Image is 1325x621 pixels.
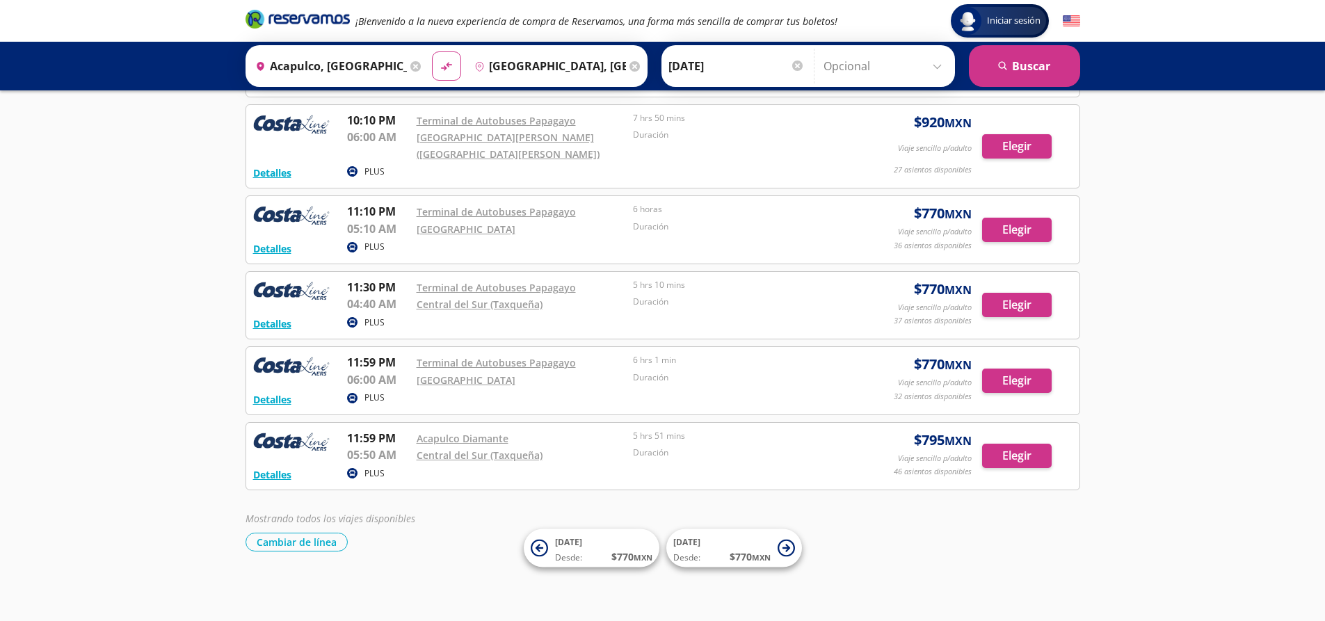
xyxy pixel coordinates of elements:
p: 5 hrs 10 mins [633,279,843,291]
button: [DATE]Desde:$770MXN [666,529,802,567]
small: MXN [945,115,972,131]
img: RESERVAMOS [253,203,330,231]
p: 05:50 AM [347,446,410,463]
span: [DATE] [673,536,700,548]
span: $ 770 [730,549,771,564]
span: $ 920 [914,112,972,133]
input: Buscar Origen [250,49,407,83]
p: Viaje sencillo p/adulto [898,302,972,314]
span: $ 770 [611,549,652,564]
p: Viaje sencillo p/adulto [898,377,972,389]
p: Duración [633,129,843,141]
small: MXN [945,433,972,449]
button: Elegir [982,369,1052,393]
span: Desde: [555,551,582,564]
a: Terminal de Autobuses Papagayo [417,356,576,369]
p: 27 asientos disponibles [894,164,972,176]
a: Terminal de Autobuses Papagayo [417,205,576,218]
button: Detalles [253,241,291,256]
span: $ 770 [914,203,972,224]
p: Duración [633,446,843,459]
p: PLUS [364,166,385,178]
em: ¡Bienvenido a la nueva experiencia de compra de Reservamos, una forma más sencilla de comprar tus... [355,15,837,28]
span: $ 770 [914,279,972,300]
p: 46 asientos disponibles [894,466,972,478]
p: Duración [633,220,843,233]
img: RESERVAMOS [253,430,330,458]
button: Elegir [982,444,1052,468]
button: Elegir [982,134,1052,159]
a: Acapulco Diamante [417,432,508,445]
small: MXN [945,282,972,298]
p: 06:00 AM [347,129,410,145]
a: Terminal de Autobuses Papagayo [417,281,576,294]
p: PLUS [364,241,385,253]
span: $ 770 [914,354,972,375]
img: RESERVAMOS [253,112,330,140]
em: Mostrando todos los viajes disponibles [246,512,415,525]
a: Brand Logo [246,8,350,33]
p: 7 hrs 50 mins [633,112,843,124]
a: Central del Sur (Taxqueña) [417,298,543,311]
a: Terminal de Autobuses Papagayo [417,114,576,127]
p: 04:40 AM [347,296,410,312]
img: RESERVAMOS [253,354,330,382]
p: PLUS [364,467,385,480]
p: Viaje sencillo p/adulto [898,143,972,154]
button: Buscar [969,45,1080,87]
input: Buscar Destino [469,49,626,83]
p: PLUS [364,316,385,329]
p: Viaje sencillo p/adulto [898,226,972,238]
p: 10:10 PM [347,112,410,129]
p: 11:59 PM [347,430,410,446]
p: Viaje sencillo p/adulto [898,453,972,465]
span: Desde: [673,551,700,564]
p: 37 asientos disponibles [894,315,972,327]
button: Elegir [982,218,1052,242]
button: Detalles [253,316,291,331]
p: 11:10 PM [347,203,410,220]
p: Duración [633,296,843,308]
small: MXN [945,357,972,373]
button: Detalles [253,392,291,407]
input: Elegir Fecha [668,49,805,83]
p: 32 asientos disponibles [894,391,972,403]
i: Brand Logo [246,8,350,29]
span: [DATE] [555,536,582,548]
p: 36 asientos disponibles [894,240,972,252]
span: $ 795 [914,430,972,451]
button: Elegir [982,293,1052,317]
p: 05:10 AM [347,220,410,237]
a: Central del Sur (Taxqueña) [417,449,543,462]
small: MXN [752,552,771,563]
small: MXN [634,552,652,563]
p: 6 hrs 1 min [633,354,843,366]
button: Detalles [253,166,291,180]
img: RESERVAMOS [253,279,330,307]
a: [GEOGRAPHIC_DATA] [417,373,515,387]
p: 6 horas [633,203,843,216]
a: [GEOGRAPHIC_DATA] [417,223,515,236]
button: English [1063,13,1080,30]
p: 06:00 AM [347,371,410,388]
p: 11:59 PM [347,354,410,371]
p: 11:30 PM [347,279,410,296]
small: MXN [945,207,972,222]
button: Cambiar de línea [246,533,348,551]
p: 5 hrs 51 mins [633,430,843,442]
p: Duración [633,371,843,384]
p: PLUS [364,392,385,404]
span: Iniciar sesión [981,14,1046,28]
button: Detalles [253,467,291,482]
a: [GEOGRAPHIC_DATA][PERSON_NAME] ([GEOGRAPHIC_DATA][PERSON_NAME]) [417,131,600,161]
input: Opcional [824,49,948,83]
button: [DATE]Desde:$770MXN [524,529,659,567]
